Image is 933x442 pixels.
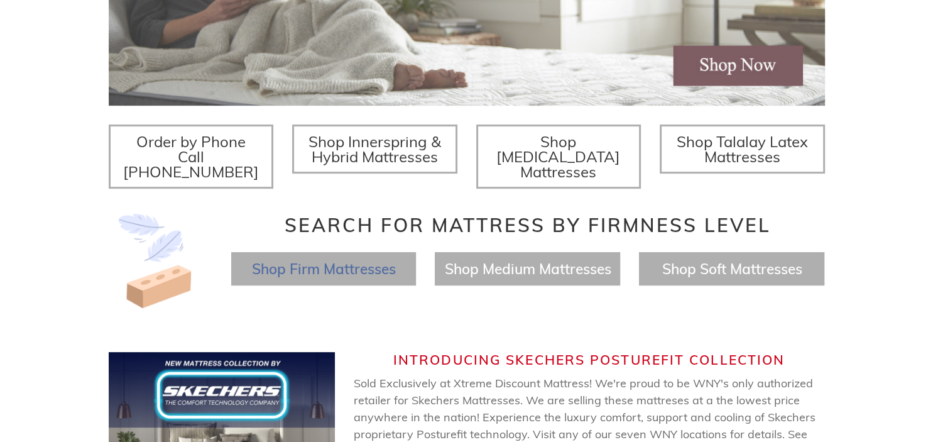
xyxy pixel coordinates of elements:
[677,132,808,166] span: Shop Talalay Latex Mattresses
[476,124,641,189] a: Shop [MEDICAL_DATA] Mattresses
[393,351,785,368] span: Introducing Skechers Posturefit Collection
[292,124,457,174] a: Shop Innerspring & Hybrid Mattresses
[660,124,825,174] a: Shop Talalay Latex Mattresses
[444,260,611,278] a: Shop Medium Mattresses
[109,214,203,308] img: Image-of-brick- and-feather-representing-firm-and-soft-feel
[308,132,441,166] span: Shop Innerspring & Hybrid Mattresses
[109,124,274,189] a: Order by Phone Call [PHONE_NUMBER]
[123,132,259,181] span: Order by Phone Call [PHONE_NUMBER]
[662,260,802,278] a: Shop Soft Mattresses
[251,260,395,278] a: Shop Firm Mattresses
[285,213,771,237] span: Search for Mattress by Firmness Level
[496,132,620,181] span: Shop [MEDICAL_DATA] Mattresses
